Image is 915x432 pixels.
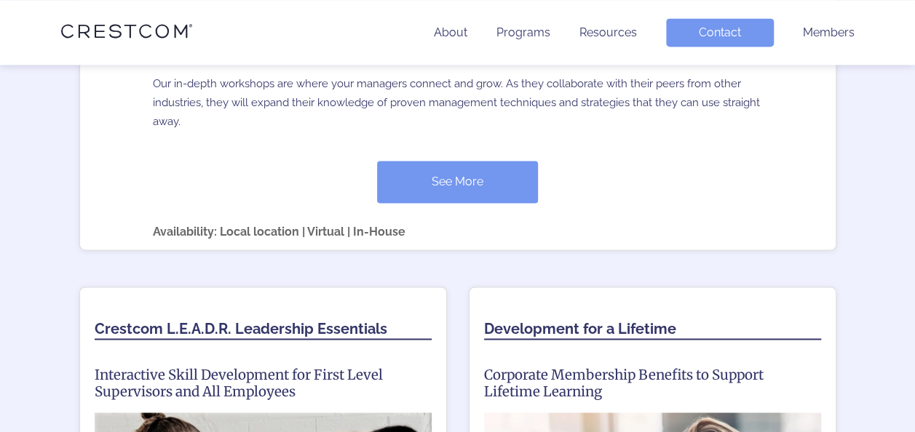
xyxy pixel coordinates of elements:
a: Resources [579,25,637,39]
h3: Corporate Membership Benefits to Support Lifetime Learning [484,366,821,399]
a: See More [377,161,538,203]
a: About [434,25,467,39]
div: Availability: Local location | Virtual | In-House [153,203,763,239]
h2: Development for a Lifetime [484,319,821,340]
h2: Crestcom L.E.A.D.R. Leadership Essentials [95,319,432,340]
a: Programs [496,25,550,39]
h3: Interactive Skill Development for First Level Supervisors and All Employees [95,366,432,399]
a: Contact [666,18,774,47]
a: Members [803,25,855,39]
